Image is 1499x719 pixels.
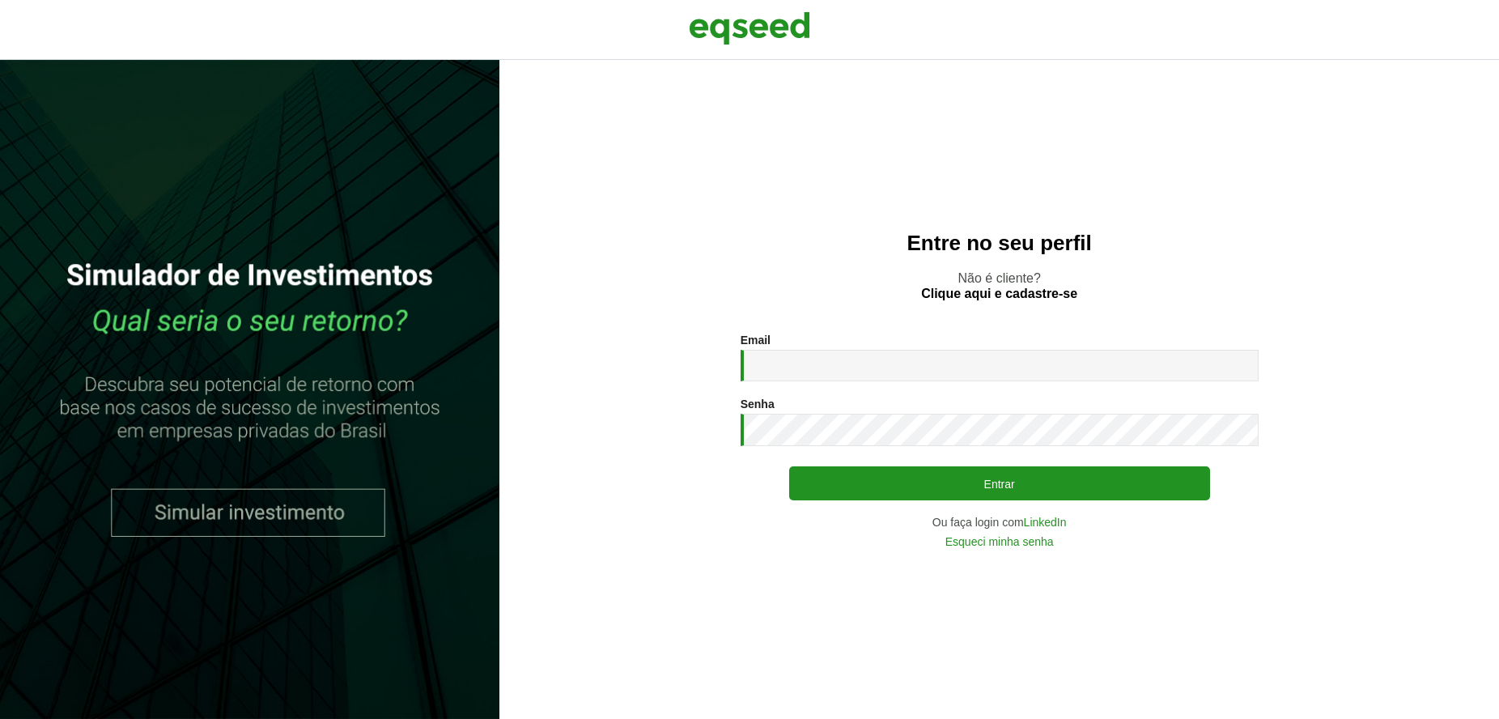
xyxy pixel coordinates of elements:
[1024,517,1067,528] a: LinkedIn
[945,536,1054,547] a: Esqueci minha senha
[789,466,1210,500] button: Entrar
[741,398,775,410] label: Senha
[532,270,1467,301] p: Não é cliente?
[532,232,1467,255] h2: Entre no seu perfil
[741,334,771,346] label: Email
[689,8,810,49] img: EqSeed Logo
[921,287,1077,300] a: Clique aqui e cadastre-se
[741,517,1259,528] div: Ou faça login com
